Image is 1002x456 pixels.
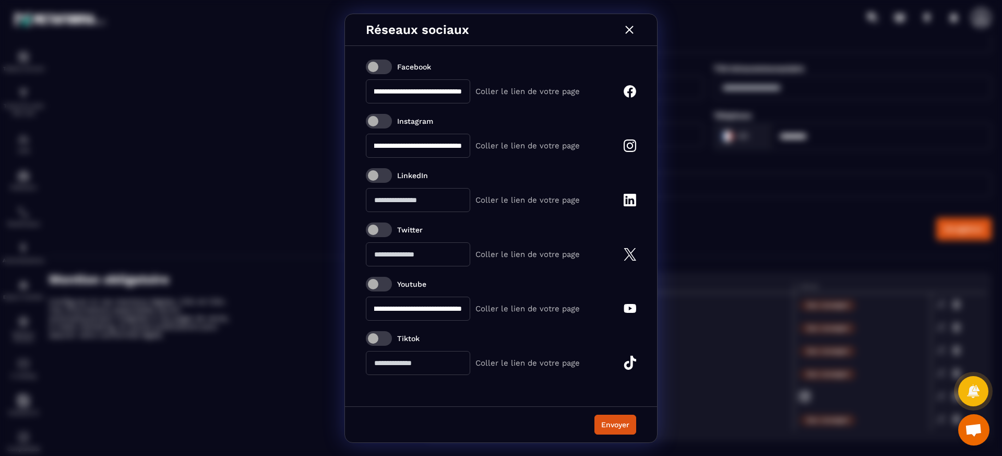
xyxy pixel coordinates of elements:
[624,248,636,261] img: twitter-w.8b702ac4.svg
[624,139,636,152] img: instagram-w.03fc5997.svg
[958,414,989,446] div: Ouvrir le chat
[397,63,431,71] p: Facebook
[475,87,580,96] p: Coller le lien de votre page
[624,194,636,206] img: linkedin-small-w.c67d805a.svg
[475,304,580,313] p: Coller le lien de votre page
[594,415,636,435] button: Envoyer
[397,171,428,180] p: LinkedIn
[623,23,636,37] img: close-w.0bb75850.svg
[624,85,636,98] img: fb-small-w.b3ce3e1f.svg
[624,304,636,313] img: youtube-w.d4699799.svg
[475,141,580,150] p: Coller le lien de votre page
[475,358,580,368] p: Coller le lien de votre page
[397,334,420,343] p: Tiktok
[624,356,636,370] img: tiktok-w.1849bf46.svg
[397,226,423,234] p: Twitter
[601,419,629,430] div: Envoyer
[475,195,580,205] p: Coller le lien de votre page
[366,22,469,37] p: Réseaux sociaux
[475,250,580,259] p: Coller le lien de votre page
[397,280,426,288] p: Youtube
[397,117,433,125] p: Instagram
